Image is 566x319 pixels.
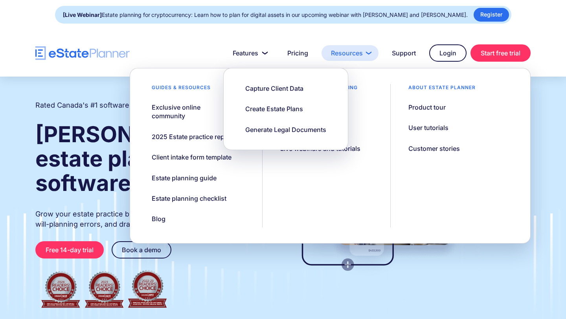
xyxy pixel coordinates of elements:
[142,211,175,227] a: Blog
[245,84,303,93] div: Capture Client Data
[278,45,318,61] a: Pricing
[35,100,208,110] h2: Rated Canada's #1 software for estate practitioners
[399,84,485,95] div: About estate planner
[474,8,509,22] a: Register
[35,209,268,229] p: Grow your estate practice by streamlining client intake, reducing will-planning errors, and draft...
[408,123,448,132] div: User tutorials
[35,121,267,196] strong: [PERSON_NAME] and estate planning software
[235,121,336,138] a: Generate Legal Documents
[470,44,531,62] a: Start free trial
[142,170,226,186] a: Estate planning guide
[152,103,230,121] div: Exclusive online community
[245,125,326,134] div: Generate Legal Documents
[63,9,468,20] div: Estate planning for cryptocurrency: Learn how to plan for digital assets in our upcoming webinar ...
[399,140,470,157] a: Customer stories
[408,144,460,153] div: Customer stories
[35,46,130,60] a: home
[152,174,217,182] div: Estate planning guide
[152,153,232,161] div: Client intake form template
[152,194,226,203] div: Estate planning checklist
[382,45,425,61] a: Support
[152,132,233,141] div: 2025 Estate practice report
[112,241,171,258] a: Book a demo
[142,99,254,125] a: Exclusive online community
[142,149,241,165] a: Client intake form template
[322,45,379,61] a: Resources
[142,190,236,207] a: Estate planning checklist
[399,99,456,115] a: Product tour
[408,103,446,112] div: Product tour
[235,80,313,97] a: Capture Client Data
[152,214,165,223] div: Blog
[223,45,274,61] a: Features
[142,84,221,95] div: Guides & resources
[35,241,104,258] a: Free 14-day trial
[235,101,313,117] a: Create Estate Plans
[399,119,458,136] a: User tutorials
[63,11,102,18] strong: [Live Webinar]
[245,104,303,113] div: Create Estate Plans
[429,44,467,62] a: Login
[142,128,243,145] a: 2025 Estate practice report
